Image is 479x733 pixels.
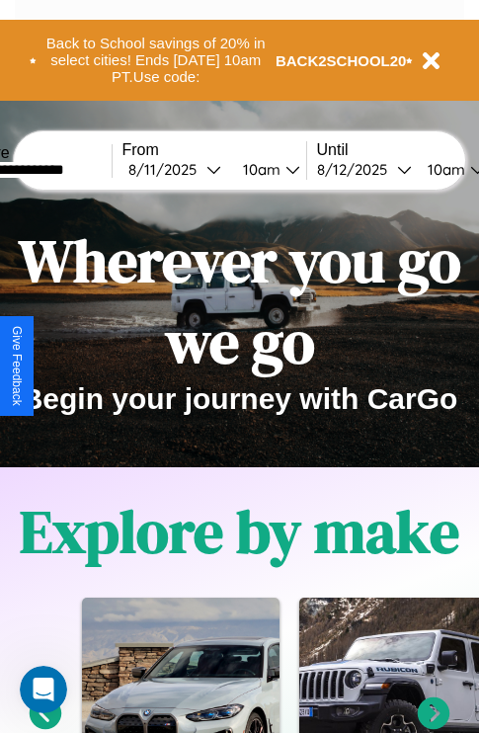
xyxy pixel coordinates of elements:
[128,160,206,179] div: 8 / 11 / 2025
[37,30,276,91] button: Back to School savings of 20% in select cities! Ends [DATE] 10am PT.Use code:
[233,160,285,179] div: 10am
[122,141,306,159] label: From
[418,160,470,179] div: 10am
[10,326,24,406] div: Give Feedback
[122,159,227,180] button: 8/11/2025
[317,160,397,179] div: 8 / 12 / 2025
[227,159,306,180] button: 10am
[276,52,407,69] b: BACK2SCHOOL20
[20,666,67,713] iframe: Intercom live chat
[20,491,459,572] h1: Explore by make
